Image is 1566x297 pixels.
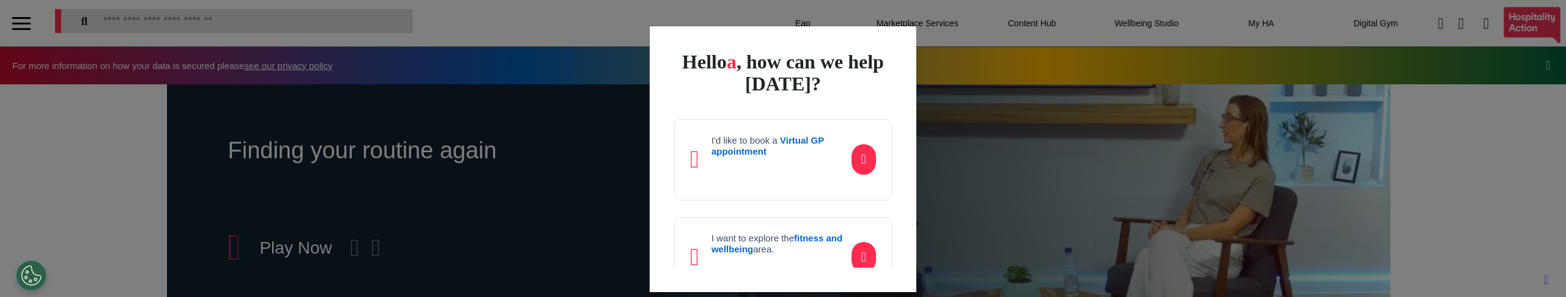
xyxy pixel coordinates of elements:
span: a [727,51,737,73]
h4: I want to explore the area. [711,233,848,255]
strong: fitness and wellbeing [711,233,842,254]
h4: I'd like to book a [711,135,848,157]
button: Open Preferences [16,260,46,291]
strong: Virtual GP appointment [711,135,824,156]
div: Hello , how can we help [DATE]? [674,51,891,95]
